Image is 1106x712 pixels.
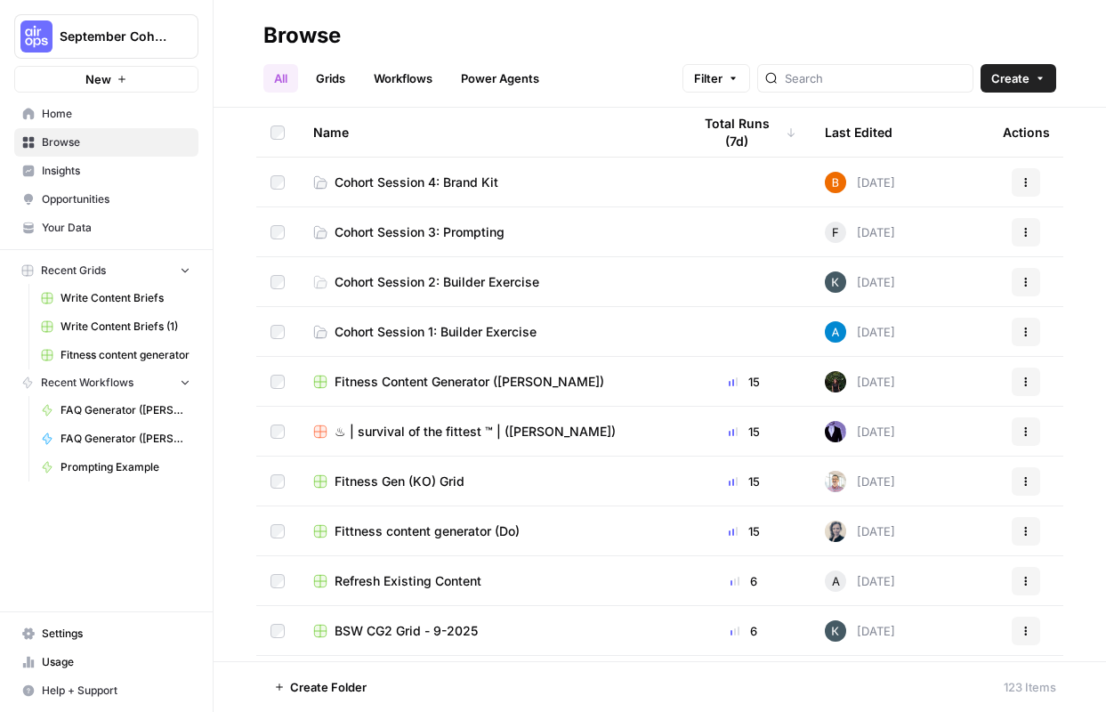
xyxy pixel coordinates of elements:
[42,163,190,179] span: Insights
[313,572,663,590] a: Refresh Existing Content
[14,14,198,59] button: Workspace: September Cohort
[42,134,190,150] span: Browse
[691,522,796,540] div: 15
[33,341,198,369] a: Fitness content generator
[691,622,796,640] div: 6
[825,471,846,492] img: rnewfn8ozkblbv4ke1ie5hzqeirw
[313,423,663,441] a: ♨︎ | survival of the fittest ™ | ([PERSON_NAME])
[825,471,895,492] div: [DATE]
[363,64,443,93] a: Workflows
[691,373,796,391] div: 15
[335,423,616,441] span: ♨︎ | survival of the fittest ™ | ([PERSON_NAME])
[14,676,198,705] button: Help + Support
[450,64,550,93] a: Power Agents
[335,174,498,191] span: Cohort Session 4: Brand Kit
[825,172,895,193] div: [DATE]
[33,453,198,481] a: Prompting Example
[33,312,198,341] a: Write Content Briefs (1)
[85,70,111,88] span: New
[20,20,52,53] img: September Cohort Logo
[682,64,750,93] button: Filter
[825,321,895,343] div: [DATE]
[61,402,190,418] span: FAQ Generator ([PERSON_NAME])
[825,271,895,293] div: [DATE]
[825,371,895,392] div: [DATE]
[313,473,663,490] a: Fitness Gen (KO) Grid
[335,473,464,490] span: Fitness Gen (KO) Grid
[825,222,895,243] div: [DATE]
[825,521,846,542] img: 2n4aznk1nq3j315p2jgzsow27iki
[14,214,198,242] a: Your Data
[825,570,895,592] div: [DATE]
[41,263,106,279] span: Recent Grids
[825,271,846,293] img: wnnsdyqcbyll0xvaac1xmfh8kzbf
[61,459,190,475] span: Prompting Example
[61,319,190,335] span: Write Content Briefs (1)
[825,172,846,193] img: zm3uz8txogn4me27849heo7dvxd6
[313,323,663,341] a: Cohort Session 1: Builder Exercise
[42,654,190,670] span: Usage
[14,257,198,284] button: Recent Grids
[42,683,190,699] span: Help + Support
[335,522,520,540] span: Fittness content generator (Do)
[832,572,840,590] span: A
[14,648,198,676] a: Usage
[60,28,167,45] span: September Cohort
[61,347,190,363] span: Fitness content generator
[61,431,190,447] span: FAQ Generator ([PERSON_NAME])
[313,174,663,191] a: Cohort Session 4: Brand Kit
[14,128,198,157] a: Browse
[1004,678,1056,696] div: 123 Items
[14,66,198,93] button: New
[313,273,663,291] a: Cohort Session 2: Builder Exercise
[313,522,663,540] a: Fittness content generator (Do)
[832,223,839,241] span: F
[14,100,198,128] a: Home
[42,191,190,207] span: Opportunities
[263,673,377,701] button: Create Folder
[991,69,1029,87] span: Create
[691,423,796,441] div: 15
[33,284,198,312] a: Write Content Briefs
[14,185,198,214] a: Opportunities
[14,369,198,396] button: Recent Workflows
[825,620,895,642] div: [DATE]
[42,220,190,236] span: Your Data
[335,323,537,341] span: Cohort Session 1: Builder Exercise
[290,678,367,696] span: Create Folder
[313,622,663,640] a: BSW CG2 Grid - 9-2025
[785,69,965,87] input: Search
[335,223,505,241] span: Cohort Session 3: Prompting
[694,69,723,87] span: Filter
[691,572,796,590] div: 6
[825,521,895,542] div: [DATE]
[313,108,663,157] div: Name
[691,473,796,490] div: 15
[825,421,895,442] div: [DATE]
[1003,108,1050,157] div: Actions
[825,421,846,442] img: gx5re2im8333ev5sz1r7isrbl6e6
[691,108,796,157] div: Total Runs (7d)
[263,64,298,93] a: All
[825,371,846,392] img: k4mb3wfmxkkgbto4d7hszpobafmc
[825,620,846,642] img: wnnsdyqcbyll0xvaac1xmfh8kzbf
[313,223,663,241] a: Cohort Session 3: Prompting
[33,425,198,453] a: FAQ Generator ([PERSON_NAME])
[42,626,190,642] span: Settings
[335,572,481,590] span: Refresh Existing Content
[335,373,604,391] span: Fitness Content Generator ([PERSON_NAME])
[335,622,478,640] span: BSW CG2 Grid - 9-2025
[263,21,341,50] div: Browse
[825,321,846,343] img: o3cqybgnmipr355j8nz4zpq1mc6x
[61,290,190,306] span: Write Content Briefs
[313,373,663,391] a: Fitness Content Generator ([PERSON_NAME])
[33,396,198,425] a: FAQ Generator ([PERSON_NAME])
[14,619,198,648] a: Settings
[42,106,190,122] span: Home
[981,64,1056,93] button: Create
[14,157,198,185] a: Insights
[305,64,356,93] a: Grids
[41,375,133,391] span: Recent Workflows
[335,273,539,291] span: Cohort Session 2: Builder Exercise
[825,108,892,157] div: Last Edited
